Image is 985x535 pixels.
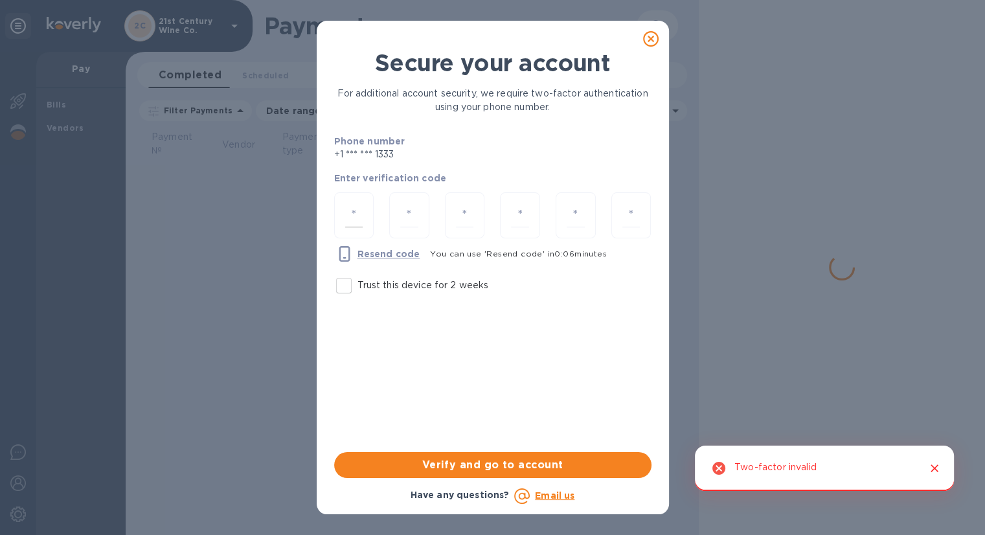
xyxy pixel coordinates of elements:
[345,457,641,473] span: Verify and go to account
[334,136,405,146] b: Phone number
[357,249,420,259] u: Resend code
[334,452,651,478] button: Verify and go to account
[334,87,651,114] p: For additional account security, we require two-factor authentication using your phone number.
[535,490,574,501] a: Email us
[334,172,651,185] p: Enter verification code
[411,490,510,500] b: Have any questions?
[357,279,489,292] p: Trust this device for 2 weeks
[430,249,607,258] span: You can use 'Resend code' in 0 : 06 minutes
[926,460,943,477] button: Close
[334,49,651,76] h1: Secure your account
[734,456,817,481] div: Two-factor invalid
